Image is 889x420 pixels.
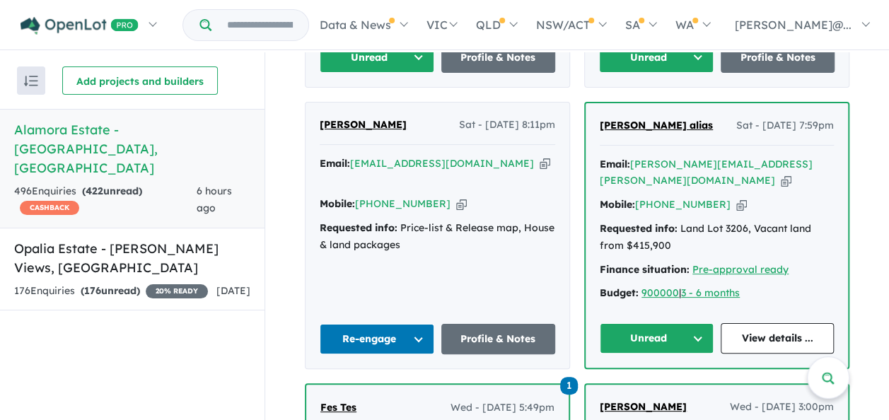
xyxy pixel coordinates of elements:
[197,185,232,214] span: 6 hours ago
[736,117,834,134] span: Sat - [DATE] 7:59pm
[781,173,791,188] button: Copy
[600,221,834,255] div: Land Lot 3206, Vacant land from $415,900
[320,399,356,416] a: Fes Tes
[735,18,852,32] span: [PERSON_NAME]@...
[600,285,834,302] div: |
[24,76,38,86] img: sort.svg
[14,239,250,277] h5: Opalia Estate - [PERSON_NAME] Views , [GEOGRAPHIC_DATA]
[82,185,142,197] strong: ( unread)
[320,197,355,210] strong: Mobile:
[320,324,434,354] button: Re-engage
[635,198,731,211] a: [PHONE_NUMBER]
[600,198,635,211] strong: Mobile:
[600,399,687,416] a: [PERSON_NAME]
[441,42,556,73] a: Profile & Notes
[350,157,534,170] a: [EMAIL_ADDRESS][DOMAIN_NAME]
[451,399,554,416] span: Wed - [DATE] 5:49pm
[600,263,690,276] strong: Finance situation:
[21,17,139,35] img: Openlot PRO Logo White
[320,221,397,234] strong: Requested info:
[14,183,197,217] div: 496 Enquir ies
[560,377,578,395] span: 1
[600,119,713,132] span: [PERSON_NAME] alias
[320,42,434,73] button: Unread
[600,158,813,187] a: [PERSON_NAME][EMAIL_ADDRESS][PERSON_NAME][DOMAIN_NAME]
[320,220,555,254] div: Price-list & Release map, House & land packages
[86,185,103,197] span: 422
[320,401,356,414] span: Fes Tes
[681,286,740,299] a: 3 - 6 months
[736,197,747,212] button: Copy
[600,286,639,299] strong: Budget:
[600,222,678,235] strong: Requested info:
[214,10,306,40] input: Try estate name, suburb, builder or developer
[540,156,550,171] button: Copy
[441,324,556,354] a: Profile & Notes
[560,375,578,395] a: 1
[320,157,350,170] strong: Email:
[355,197,451,210] a: [PHONE_NUMBER]
[730,399,834,416] span: Wed - [DATE] 3:00pm
[84,284,101,297] span: 176
[456,197,467,211] button: Copy
[721,323,835,354] a: View details ...
[600,117,713,134] a: [PERSON_NAME] alias
[692,263,789,276] a: Pre-approval ready
[14,120,250,177] h5: Alamora Estate - [GEOGRAPHIC_DATA] , [GEOGRAPHIC_DATA]
[146,284,208,298] span: 20 % READY
[81,284,140,297] strong: ( unread)
[216,284,250,297] span: [DATE]
[14,283,208,300] div: 176 Enquir ies
[641,286,679,299] a: 900000
[721,42,835,73] a: Profile & Notes
[600,323,714,354] button: Unread
[320,118,407,131] span: [PERSON_NAME]
[600,158,630,170] strong: Email:
[320,117,407,134] a: [PERSON_NAME]
[600,400,687,413] span: [PERSON_NAME]
[62,66,218,95] button: Add projects and builders
[459,117,555,134] span: Sat - [DATE] 8:11pm
[599,42,714,73] button: Unread
[20,201,79,215] span: CASHBACK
